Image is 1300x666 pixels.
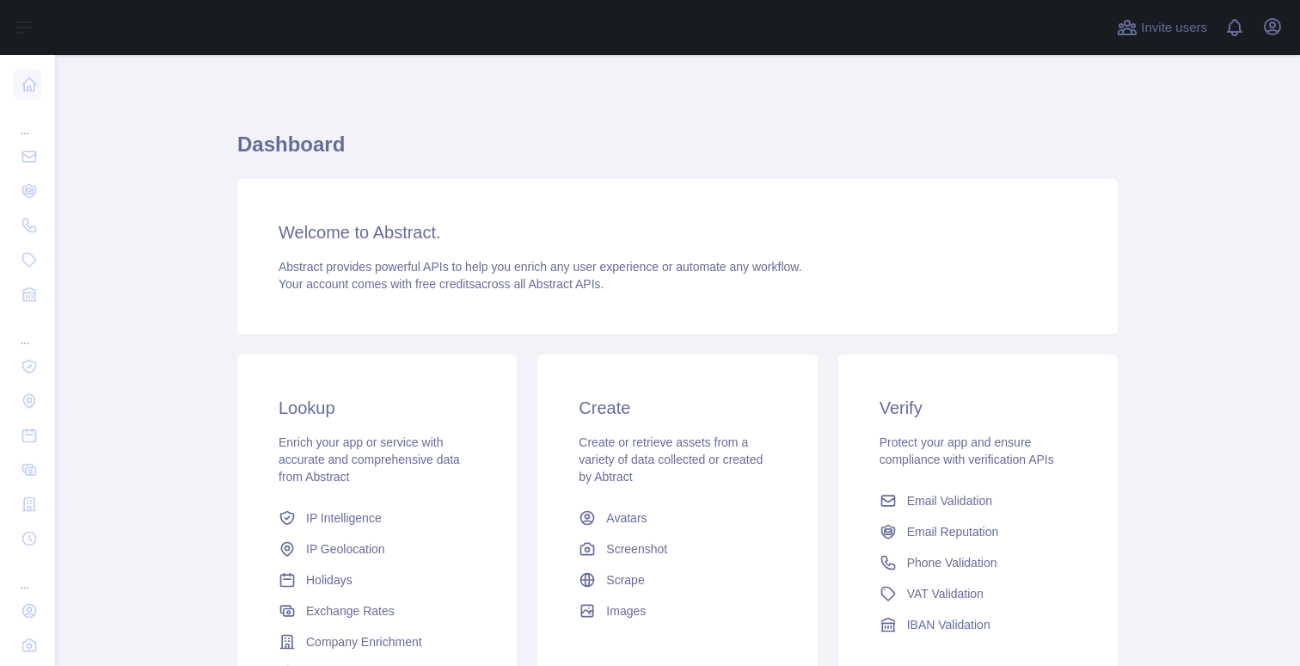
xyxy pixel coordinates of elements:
[907,492,992,509] span: Email Validation
[279,260,802,274] span: Abstract provides powerful APIs to help you enrich any user experience or automate any workflow.
[272,533,482,564] a: IP Geolocation
[579,396,776,420] h3: Create
[14,558,41,592] div: ...
[1113,14,1211,41] button: Invite users
[306,540,385,558] span: IP Geolocation
[306,509,382,527] span: IP Intelligence
[279,220,1076,244] h3: Welcome to Abstract.
[306,602,395,620] span: Exchange Rates
[279,277,604,291] span: Your account comes with across all Abstract APIs.
[237,131,1118,172] h1: Dashboard
[279,396,475,420] h3: Lookup
[873,547,1083,578] a: Phone Validation
[272,564,482,595] a: Holidays
[306,633,422,651] span: Company Enrichment
[907,554,997,571] span: Phone Validation
[880,396,1076,420] h3: Verify
[272,626,482,657] a: Company Enrichment
[272,595,482,626] a: Exchange Rates
[606,540,667,558] span: Screenshot
[14,313,41,348] div: ...
[907,585,984,602] span: VAT Validation
[572,533,782,564] a: Screenshot
[907,616,990,633] span: IBAN Validation
[606,571,644,589] span: Scrape
[572,503,782,533] a: Avatars
[873,578,1083,609] a: VAT Validation
[606,509,647,527] span: Avatars
[279,435,460,484] span: Enrich your app or service with accurate and comprehensive data from Abstract
[572,595,782,626] a: Images
[873,485,1083,516] a: Email Validation
[272,503,482,533] a: IP Intelligence
[606,602,646,620] span: Images
[579,435,763,484] span: Create or retrieve assets from a variety of data collected or created by Abtract
[415,277,475,291] span: free credits
[14,103,41,138] div: ...
[907,523,999,540] span: Email Reputation
[306,571,353,589] span: Holidays
[873,609,1083,640] a: IBAN Validation
[1141,18,1207,38] span: Invite users
[572,564,782,595] a: Scrape
[873,516,1083,547] a: Email Reputation
[880,435,1054,466] span: Protect your app and ensure compliance with verification APIs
